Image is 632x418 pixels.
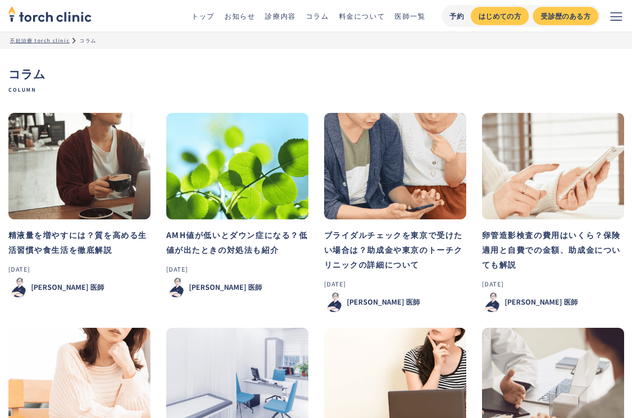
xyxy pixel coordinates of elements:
div: [PERSON_NAME] [505,297,562,307]
img: torch clinic [8,3,92,25]
div: [PERSON_NAME] [347,297,404,307]
span: Column [8,86,624,93]
a: 診療内容 [265,11,296,21]
div: [DATE] [324,279,466,288]
a: 受診歴のある方 [533,7,598,25]
div: 医師 [90,282,104,292]
div: 医師 [248,282,262,292]
a: ブライダルチェックを東京で受けたい場合は？助成金や東京のトーチクリニックの詳細について[DATE][PERSON_NAME]医師 [324,113,466,312]
div: [DATE] [166,265,308,274]
h3: 卵管造影検査の費用はいくら？保険適用と自費での金額、助成金についても解説 [482,227,624,272]
h3: 精液量を増やすには？質を高める生活習慣や食生活を徹底解説 [8,227,150,257]
a: お知らせ [224,11,255,21]
a: AMH値が低いとダウン症になる？低値が出たときの対処法も紹介[DATE][PERSON_NAME]医師 [166,113,308,297]
a: 不妊治療 torch clinic [10,36,70,44]
div: 受診歴のある方 [541,11,591,21]
a: はじめての方 [471,7,529,25]
div: コラム [79,36,97,44]
a: home [8,7,92,25]
div: はじめての方 [479,11,521,21]
div: [PERSON_NAME] [189,282,246,292]
div: 予約 [449,11,465,21]
a: 料金について [339,11,385,21]
a: コラム [306,11,329,21]
a: 卵管造影検査の費用はいくら？保険適用と自費での金額、助成金についても解説[DATE][PERSON_NAME]医師 [482,113,624,312]
h3: AMH値が低いとダウン症になる？低値が出たときの対処法も紹介 [166,227,308,257]
a: 医師一覧 [395,11,425,21]
a: トップ [191,11,215,21]
h1: コラム [8,65,624,93]
div: [DATE] [482,279,624,288]
a: 精液量を増やすには？質を高める生活習慣や食生活を徹底解説[DATE][PERSON_NAME]医師 [8,113,150,297]
h3: ブライダルチェックを東京で受けたい場合は？助成金や東京のトーチクリニックの詳細について [324,227,466,272]
div: [PERSON_NAME] [31,282,88,292]
div: [DATE] [8,265,150,274]
div: 医師 [564,297,578,307]
div: 医師 [406,297,420,307]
